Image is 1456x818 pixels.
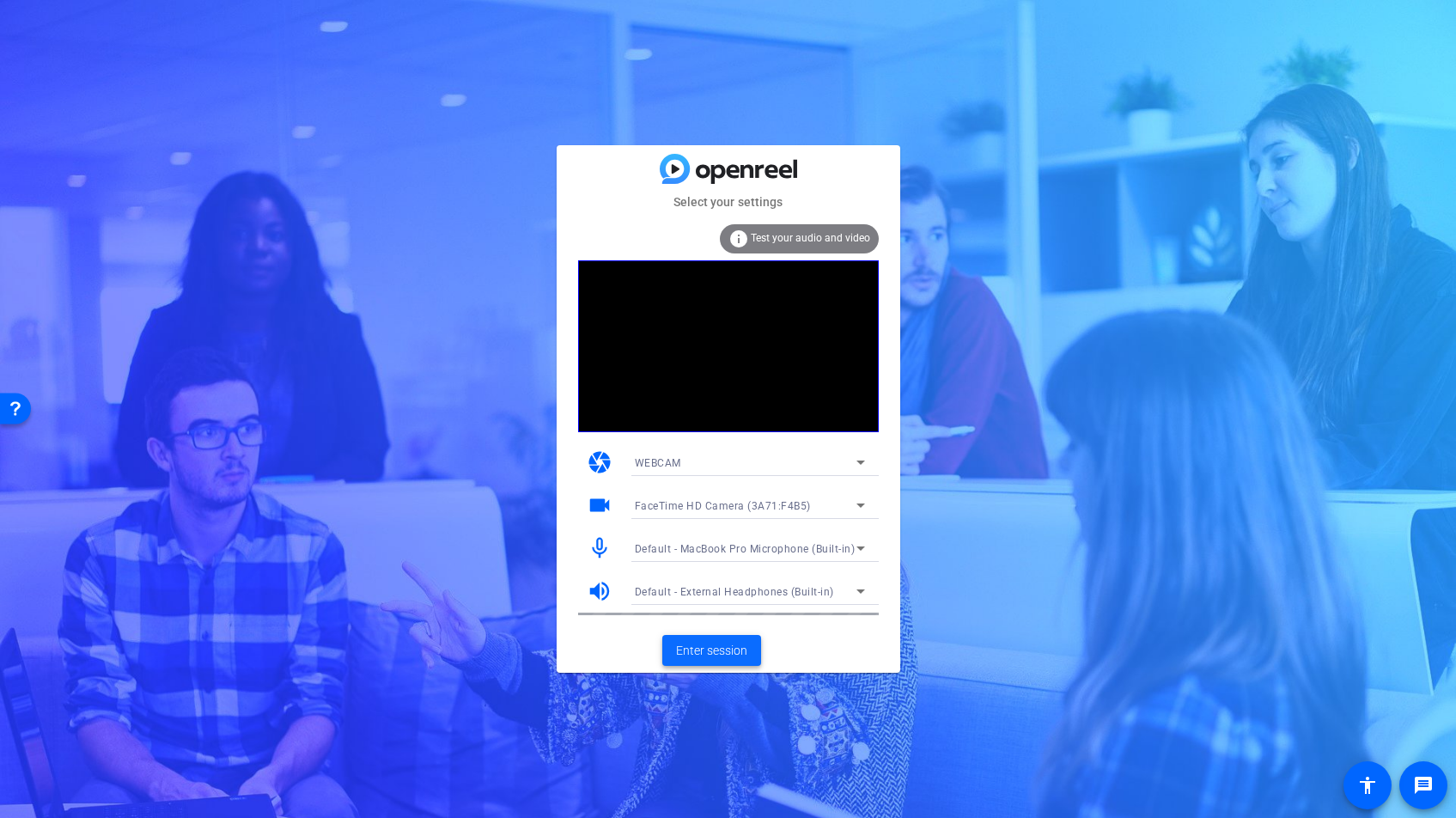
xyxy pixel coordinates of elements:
[587,492,612,518] mat-icon: videocam
[635,457,681,469] span: WEBCAM
[587,535,612,561] mat-icon: mic_none
[587,449,612,475] mat-icon: camera
[728,229,749,249] mat-icon: info
[1413,775,1434,796] mat-icon: message
[1357,775,1378,796] mat-icon: accessibility
[557,192,900,211] mat-card-subtitle: Select your settings
[635,543,856,555] span: Default - MacBook Pro Microphone (Built-in)
[751,232,870,244] span: Test your audio and video
[660,154,797,184] img: blue-gradient.svg
[635,586,834,598] span: Default - External Headphones (Built-in)
[635,500,811,512] span: FaceTime HD Camera (3A71:F4B5)
[676,642,747,660] span: Enter session
[662,635,761,666] button: Enter session
[587,578,612,604] mat-icon: volume_up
